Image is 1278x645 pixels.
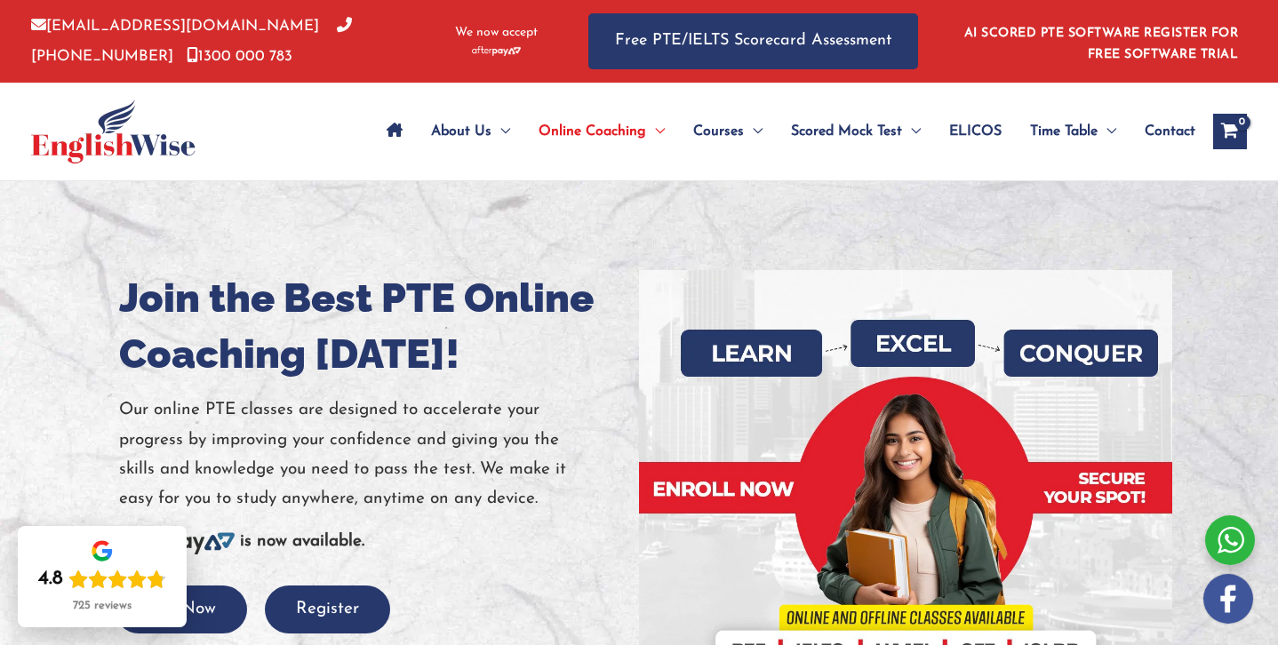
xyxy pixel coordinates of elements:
a: [PHONE_NUMBER] [31,19,352,63]
span: ELICOS [949,100,1002,163]
div: Rating: 4.8 out of 5 [38,567,166,592]
span: Menu Toggle [646,100,665,163]
span: Contact [1145,100,1195,163]
img: white-facebook.png [1203,574,1253,624]
a: Free PTE/IELTS Scorecard Assessment [588,13,918,69]
aside: Header Widget 1 [954,12,1247,70]
a: View Shopping Cart, empty [1213,114,1247,149]
span: Menu Toggle [744,100,763,163]
a: CoursesMenu Toggle [679,100,777,163]
img: Afterpay-Logo [472,46,521,56]
a: About UsMenu Toggle [417,100,524,163]
h1: Join the Best PTE Online Coaching [DATE]! [119,270,626,382]
span: We now accept [455,24,538,42]
button: Register [265,585,390,634]
a: AI SCORED PTE SOFTWARE REGISTER FOR FREE SOFTWARE TRIAL [964,27,1239,61]
div: 4.8 [38,567,63,592]
a: ELICOS [935,100,1016,163]
span: Scored Mock Test [791,100,902,163]
a: Time TableMenu Toggle [1016,100,1130,163]
span: Menu Toggle [491,100,510,163]
span: Menu Toggle [902,100,921,163]
img: cropped-ew-logo [31,100,196,163]
span: Menu Toggle [1098,100,1116,163]
span: Courses [693,100,744,163]
a: [EMAIL_ADDRESS][DOMAIN_NAME] [31,19,319,34]
a: 1300 000 783 [187,49,292,64]
a: Register [265,601,390,617]
nav: Site Navigation: Main Menu [372,100,1195,163]
a: Scored Mock TestMenu Toggle [777,100,935,163]
div: 725 reviews [73,599,132,613]
span: Time Table [1030,100,1098,163]
a: Contact [1130,100,1195,163]
b: is now available. [240,533,364,550]
span: Online Coaching [539,100,646,163]
span: About Us [431,100,491,163]
a: Online CoachingMenu Toggle [524,100,679,163]
p: Our online PTE classes are designed to accelerate your progress by improving your confidence and ... [119,395,626,514]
